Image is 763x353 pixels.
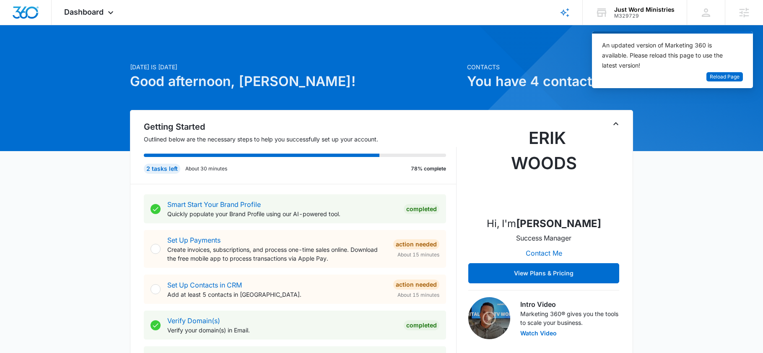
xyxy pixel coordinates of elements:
strong: [PERSON_NAME] [516,217,601,230]
p: Hi, I'm [487,216,601,231]
h2: Getting Started [144,120,457,133]
span: Dashboard [64,8,104,16]
div: 2 tasks left [144,164,180,174]
h1: You have 4 contacts [467,71,633,92]
button: Watch Video [520,330,557,336]
p: 78% complete [411,165,446,173]
a: Set Up Contacts in CRM [167,281,242,289]
h1: Good afternoon, [PERSON_NAME]! [130,71,462,92]
a: Set Up Payments [167,236,221,244]
img: Intro Video [468,297,510,339]
div: Completed [404,320,439,330]
div: account id [614,13,675,19]
p: Add at least 5 contacts in [GEOGRAPHIC_DATA]. [167,290,387,299]
p: Outlined below are the necessary steps to help you successfully set up your account. [144,135,457,144]
span: About 15 minutes [397,291,439,299]
button: View Plans & Pricing [468,263,619,283]
a: Verify Domain(s) [167,316,220,325]
div: Action Needed [393,239,439,249]
div: Completed [404,204,439,214]
div: Action Needed [393,280,439,290]
p: About 30 minutes [185,165,227,173]
button: Reload Page [706,72,743,82]
div: account name [614,6,675,13]
a: Smart Start Your Brand Profile [167,200,261,209]
span: Reload Page [710,73,740,81]
p: Contacts [467,63,633,71]
p: Success Manager [516,233,571,243]
button: Contact Me [517,243,571,263]
button: Toggle Collapse [611,119,621,129]
span: About 15 minutes [397,251,439,259]
p: [DATE] is [DATE] [130,63,462,71]
p: Verify your domain(s) in Email. [167,326,397,335]
img: Erik Woods [502,126,586,209]
h3: Intro Video [520,299,619,309]
p: Quickly populate your Brand Profile using our AI-powered tool. [167,209,397,218]
p: Create invoices, subscriptions, and process one-time sales online. Download the free mobile app t... [167,245,387,263]
p: Marketing 360® gives you the tools to scale your business. [520,309,619,327]
div: An updated version of Marketing 360 is available. Please reload this page to use the latest version! [602,40,733,71]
